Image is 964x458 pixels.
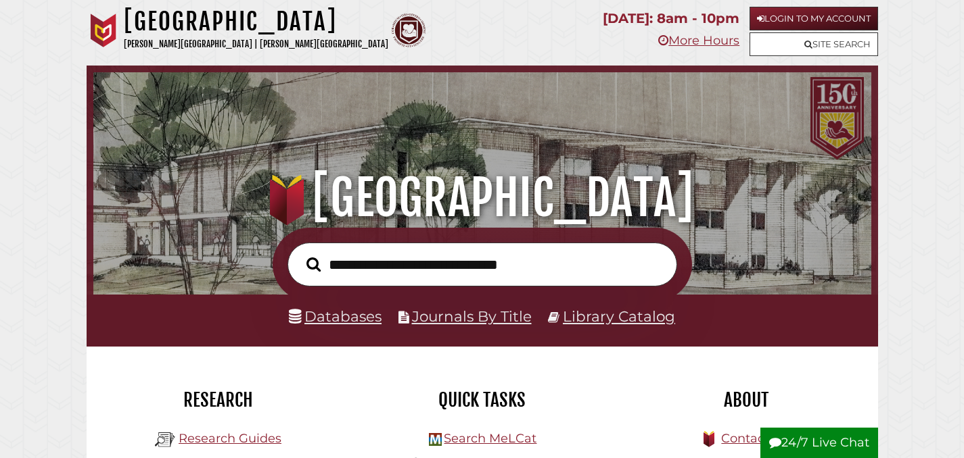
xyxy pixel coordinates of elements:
img: Calvin Theological Seminary [392,14,426,47]
p: [PERSON_NAME][GEOGRAPHIC_DATA] | [PERSON_NAME][GEOGRAPHIC_DATA] [124,36,388,52]
a: Journals By Title [412,307,532,325]
a: Databases [289,307,382,325]
img: Hekman Library Logo [429,433,442,446]
h1: [GEOGRAPHIC_DATA] [108,168,856,228]
a: More Hours [658,33,739,48]
button: Search [300,253,327,276]
h2: Quick Tasks [361,388,604,411]
h1: [GEOGRAPHIC_DATA] [124,7,388,36]
a: Site Search [750,32,878,56]
img: Calvin University [87,14,120,47]
a: Login to My Account [750,7,878,30]
h2: Research [97,388,340,411]
h2: About [624,388,868,411]
a: Contact Us [721,431,788,446]
a: Research Guides [179,431,281,446]
a: Search MeLCat [444,431,536,446]
a: Library Catalog [563,307,675,325]
p: [DATE]: 8am - 10pm [603,7,739,30]
i: Search [306,257,321,272]
img: Hekman Library Logo [155,430,175,450]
